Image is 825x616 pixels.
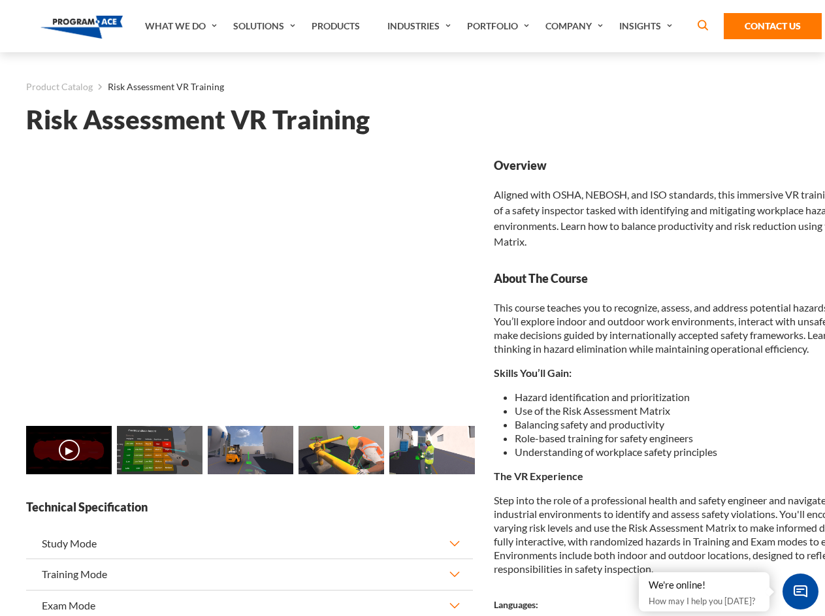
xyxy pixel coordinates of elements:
[208,426,293,474] img: Risk Assessment VR Training - Preview 2
[93,78,224,95] li: Risk Assessment VR Training
[59,440,80,461] button: ▶
[649,593,760,609] p: How may I help you [DATE]?
[299,426,384,474] img: Risk Assessment VR Training - Preview 3
[783,574,818,609] span: Chat Widget
[26,559,473,589] button: Training Mode
[494,599,538,610] strong: Languages:
[649,579,760,592] div: We're online!
[117,426,202,474] img: Risk Assessment VR Training - Preview 1
[724,13,822,39] a: Contact Us
[26,528,473,559] button: Study Mode
[389,426,475,474] img: Risk Assessment VR Training - Preview 4
[40,16,123,39] img: Program-Ace
[26,499,473,515] strong: Technical Specification
[26,78,93,95] a: Product Catalog
[26,157,473,409] iframe: Risk Assessment VR Training - Video 0
[26,426,112,474] img: Risk Assessment VR Training - Video 0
